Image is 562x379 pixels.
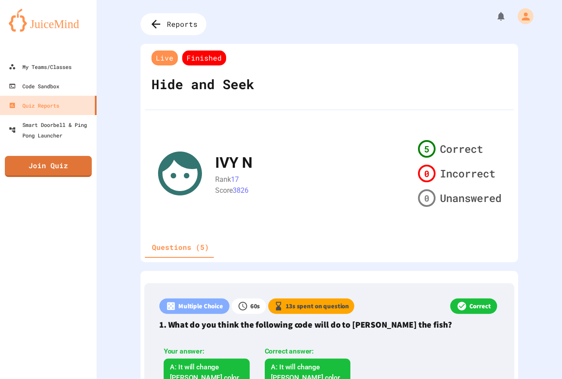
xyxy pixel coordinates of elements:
[9,61,72,72] div: My Teams/Classes
[9,81,59,91] div: Code Sandbox
[508,6,536,26] div: My Account
[418,140,436,158] div: 5
[159,318,499,331] p: 1. What do you think the following code will do to [PERSON_NAME] the fish?
[149,68,256,101] div: Hide and Seek
[440,190,501,206] span: Unanswered
[215,186,233,194] span: Score
[9,100,59,111] div: Quiz Reports
[440,141,483,157] span: Correct
[9,9,88,32] img: logo-orange.svg
[178,301,223,311] p: Multiple Choice
[5,156,92,177] a: Join Quiz
[215,175,231,184] span: Rank
[215,152,252,174] div: IVY N
[182,51,226,65] span: Finished
[231,175,239,184] span: 17
[418,165,436,182] div: 0
[265,346,351,357] div: Correct answer:
[418,189,436,207] div: 0
[151,51,178,65] span: Live
[164,346,250,357] div: Your answer:
[250,301,260,311] p: 60 s
[286,301,349,311] p: 13 s spent on question
[233,186,249,194] span: 3826
[479,9,508,24] div: My Notifications
[145,237,216,258] button: Questions (5)
[9,119,93,141] div: Smart Doorbell & Ping Pong Launcher
[440,166,495,181] span: Incorrect
[167,19,198,29] span: Reports
[145,237,216,258] div: basic tabs example
[469,301,491,311] p: Correct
